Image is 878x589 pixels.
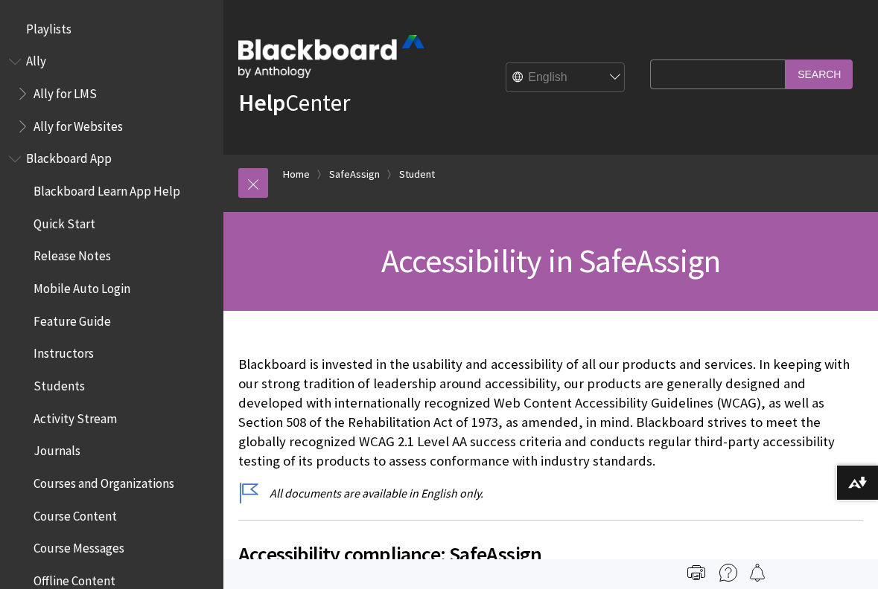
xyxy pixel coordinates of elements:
input: Search [786,59,853,88]
span: Journals [34,439,80,459]
span: Accessibility in SafeAssign [381,240,720,281]
p: All documents are available in English only. [238,485,863,501]
span: Courses and Organizations [34,471,174,491]
img: More help [719,564,737,582]
span: Playlists [26,16,71,36]
span: Blackboard App [26,147,112,167]
span: Ally for LMS [34,81,97,101]
img: Print [687,564,705,582]
img: Blackboard by Anthology [238,35,424,78]
span: Quick Start [34,211,95,231]
span: Course Messages [34,536,124,556]
a: Home [283,165,310,184]
span: Feature Guide [34,309,111,329]
a: Student [399,165,435,184]
span: Ally for Websites [34,114,123,134]
a: HelpCenter [238,88,350,118]
span: Offline Content [34,568,115,588]
nav: Book outline for Anthology Ally Help [9,49,214,139]
p: Blackboard is invested in the usability and accessibility of all our products and services. In ke... [238,355,863,471]
span: Ally [26,49,46,69]
span: Instructors [34,341,94,361]
a: SafeAssign [329,165,380,184]
span: Students [34,373,85,393]
span: Blackboard Learn App Help [34,178,180,199]
span: Activity Stream [34,406,117,426]
span: Accessibility compliance: SafeAssign [238,538,863,570]
span: Release Notes [34,244,111,264]
select: Site Language Selector [506,63,626,93]
strong: Help [238,88,285,118]
nav: Book outline for Playlists [9,16,214,42]
span: Mobile Auto Login [34,276,130,296]
span: Course Content [34,503,117,524]
img: Follow this page [748,564,766,582]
